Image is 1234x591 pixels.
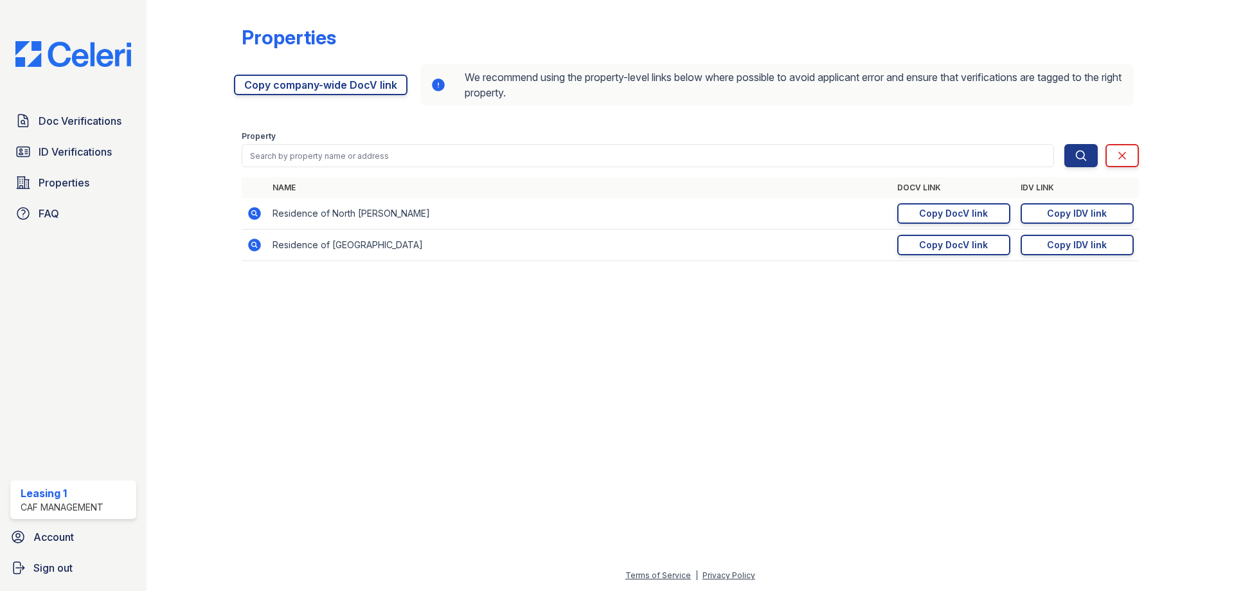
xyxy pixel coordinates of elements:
a: Doc Verifications [10,108,136,134]
div: Properties [242,26,336,49]
a: Terms of Service [625,570,691,580]
div: Copy DocV link [919,239,988,251]
img: CE_Logo_Blue-a8612792a0a2168367f1c8372b55b34899dd931a85d93a1a3d3e32e68fde9ad4.png [5,41,141,67]
div: Copy DocV link [919,207,988,220]
a: Privacy Policy [702,570,755,580]
a: Account [5,524,141,550]
a: Sign out [5,555,141,581]
div: Copy IDV link [1047,207,1107,220]
div: Leasing 1 [21,486,103,501]
a: Copy IDV link [1021,203,1134,224]
th: IDV Link [1015,177,1139,198]
a: Properties [10,170,136,195]
a: Copy company-wide DocV link [234,75,407,95]
a: Copy IDV link [1021,235,1134,255]
span: Account [33,529,74,545]
a: Copy DocV link [897,203,1010,224]
td: Residence of [GEOGRAPHIC_DATA] [267,230,892,261]
div: Copy IDV link [1047,239,1107,251]
a: FAQ [10,201,136,226]
div: | [695,570,698,580]
span: Sign out [33,560,73,576]
th: DocV Link [892,177,1015,198]
th: Name [267,177,892,198]
a: ID Verifications [10,139,136,165]
span: FAQ [39,206,59,221]
div: CAF Management [21,501,103,514]
span: Properties [39,175,89,190]
label: Property [242,131,276,141]
div: We recommend using the property-level links below where possible to avoid applicant error and ens... [420,64,1134,105]
span: Doc Verifications [39,113,121,129]
input: Search by property name or address [242,144,1054,167]
td: Residence of North [PERSON_NAME] [267,198,892,230]
span: ID Verifications [39,144,112,159]
a: Copy DocV link [897,235,1010,255]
